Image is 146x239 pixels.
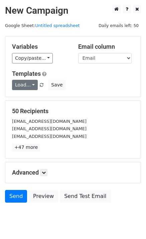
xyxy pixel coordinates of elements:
button: Save [48,80,65,90]
iframe: Chat Widget [113,207,146,239]
h5: 50 Recipients [12,107,134,115]
h2: New Campaign [5,5,141,16]
a: Preview [29,190,58,203]
small: [EMAIL_ADDRESS][DOMAIN_NAME] [12,126,87,131]
small: Google Sheet: [5,23,80,28]
small: [EMAIL_ADDRESS][DOMAIN_NAME] [12,119,87,124]
a: Daily emails left: 50 [96,23,141,28]
span: Daily emails left: 50 [96,22,141,29]
a: Send Test Email [60,190,111,203]
h5: Variables [12,43,68,50]
h5: Advanced [12,169,134,176]
small: [EMAIL_ADDRESS][DOMAIN_NAME] [12,134,87,139]
a: Send [5,190,27,203]
a: Untitled spreadsheet [35,23,80,28]
a: Load... [12,80,38,90]
a: +47 more [12,143,40,152]
a: Copy/paste... [12,53,53,63]
h5: Email column [78,43,134,50]
a: Templates [12,70,41,77]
